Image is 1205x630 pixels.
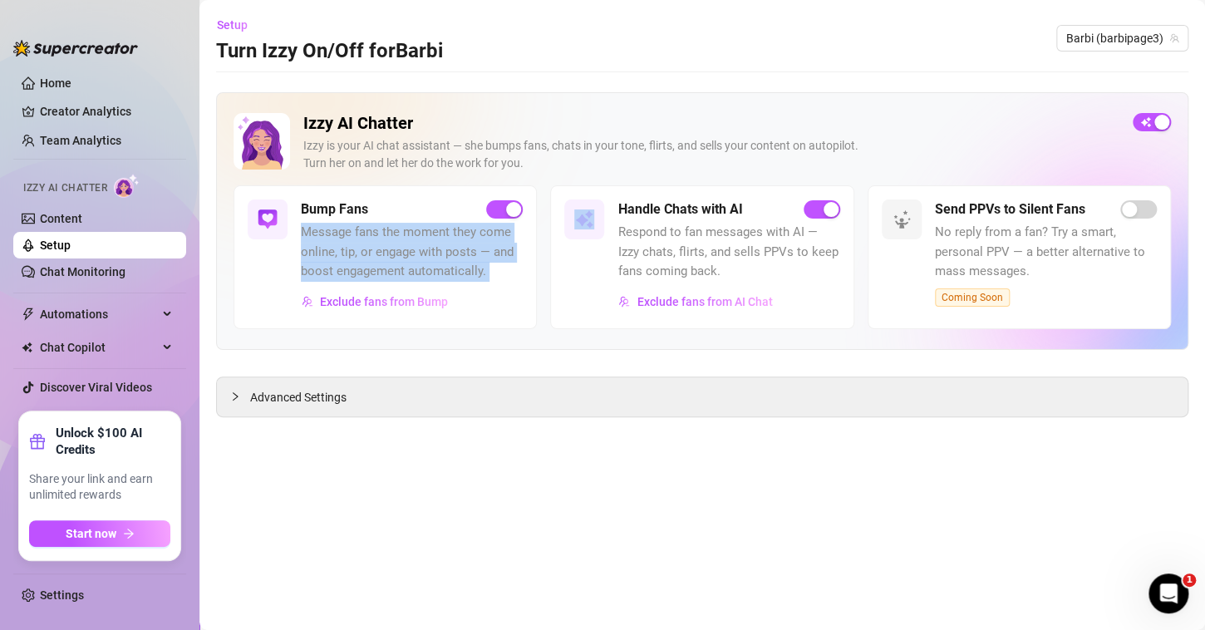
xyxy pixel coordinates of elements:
[935,223,1157,282] span: No reply from a fan? Try a smart, personal PPV — a better alternative to mass messages.
[123,528,135,539] span: arrow-right
[23,180,107,196] span: Izzy AI Chatter
[40,381,152,394] a: Discover Viral Videos
[29,520,170,547] button: Start nowarrow-right
[302,296,313,308] img: svg%3e
[892,209,912,229] img: svg%3e
[13,40,138,57] img: logo-BBDzfeDw.svg
[40,98,173,125] a: Creator Analytics
[22,342,32,353] img: Chat Copilot
[935,288,1010,307] span: Coming Soon
[56,425,170,458] strong: Unlock $100 AI Credits
[40,301,158,327] span: Automations
[217,18,248,32] span: Setup
[1169,33,1179,43] span: team
[40,265,125,278] a: Chat Monitoring
[234,113,290,170] img: Izzy AI Chatter
[230,387,250,406] div: collapsed
[250,388,347,406] span: Advanced Settings
[637,295,772,308] span: Exclude fans from AI Chat
[301,288,449,315] button: Exclude fans from Bump
[66,527,116,540] span: Start now
[320,295,448,308] span: Exclude fans from Bump
[617,199,742,219] h5: Handle Chats with AI
[40,334,158,361] span: Chat Copilot
[301,199,368,219] h5: Bump Fans
[40,134,121,147] a: Team Analytics
[303,137,1119,172] div: Izzy is your AI chat assistant — she bumps fans, chats in your tone, flirts, and sells your conte...
[29,433,46,450] span: gift
[216,38,443,65] h3: Turn Izzy On/Off for Barbi
[301,223,523,282] span: Message fans the moment they come online, tip, or engage with posts — and boost engagement automa...
[230,391,240,401] span: collapsed
[258,209,278,229] img: svg%3e
[29,471,170,504] span: Share your link and earn unlimited rewards
[22,308,35,321] span: thunderbolt
[618,296,630,308] img: svg%3e
[216,12,261,38] button: Setup
[617,223,839,282] span: Respond to fan messages with AI — Izzy chats, flirts, and sells PPVs to keep fans coming back.
[303,113,1119,134] h2: Izzy AI Chatter
[40,76,71,90] a: Home
[40,588,84,602] a: Settings
[574,209,594,229] img: svg%3e
[935,199,1085,219] h5: Send PPVs to Silent Fans
[1066,26,1178,51] span: Barbi (barbipage3)
[114,174,140,198] img: AI Chatter
[617,288,773,315] button: Exclude fans from AI Chat
[1148,573,1188,613] iframe: Intercom live chat
[40,212,82,225] a: Content
[40,239,71,252] a: Setup
[1183,573,1196,587] span: 1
